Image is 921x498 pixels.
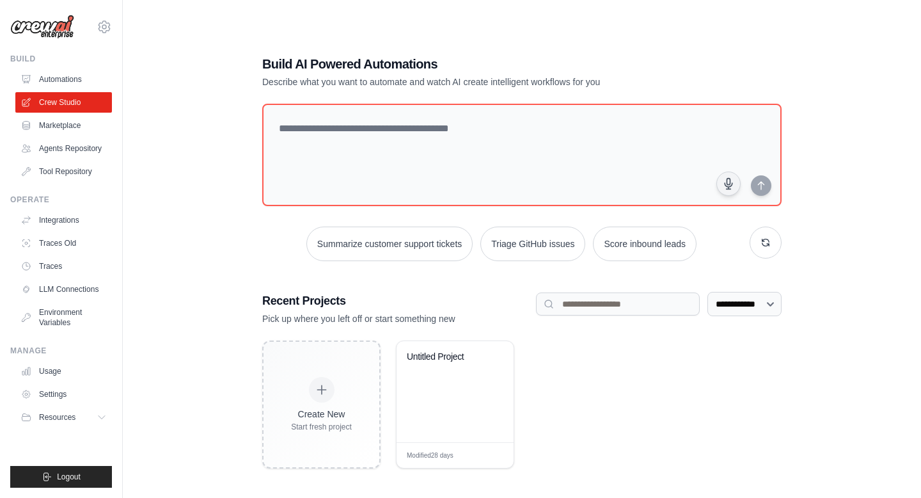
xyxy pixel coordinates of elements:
[15,161,112,182] a: Tool Repository
[306,227,473,261] button: Summarize customer support tickets
[15,210,112,230] a: Integrations
[480,227,585,261] button: Triage GitHub issues
[262,55,692,73] h1: Build AI Powered Automations
[15,302,112,333] a: Environment Variables
[262,292,536,310] h3: Recent Projects
[10,54,112,64] div: Build
[15,407,112,428] button: Resources
[15,69,112,90] a: Automations
[716,172,741,196] button: Click to speak your automation idea
[15,256,112,277] a: Traces
[593,227,697,261] button: Score inbound leads
[15,233,112,253] a: Traces Old
[57,472,81,482] span: Logout
[15,138,112,159] a: Agents Repository
[15,279,112,300] a: LLM Connections
[262,76,692,88] p: Describe what you want to automate and watch AI create intelligent workflows for you
[10,195,112,205] div: Operate
[15,92,112,113] a: Crew Studio
[484,451,494,460] span: Edit
[10,346,112,356] div: Manage
[15,115,112,136] a: Marketplace
[39,412,75,422] span: Resources
[407,451,453,460] span: Modified 28 days
[291,408,352,421] div: Create New
[15,361,112,382] a: Usage
[262,312,536,325] p: Pick up where you left off or start something new
[291,422,352,432] div: Start fresh project
[10,15,74,39] img: Logo
[10,466,112,488] button: Logout
[407,351,489,363] div: Untitled Project
[15,384,112,405] a: Settings
[750,227,782,259] button: Get new suggestions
